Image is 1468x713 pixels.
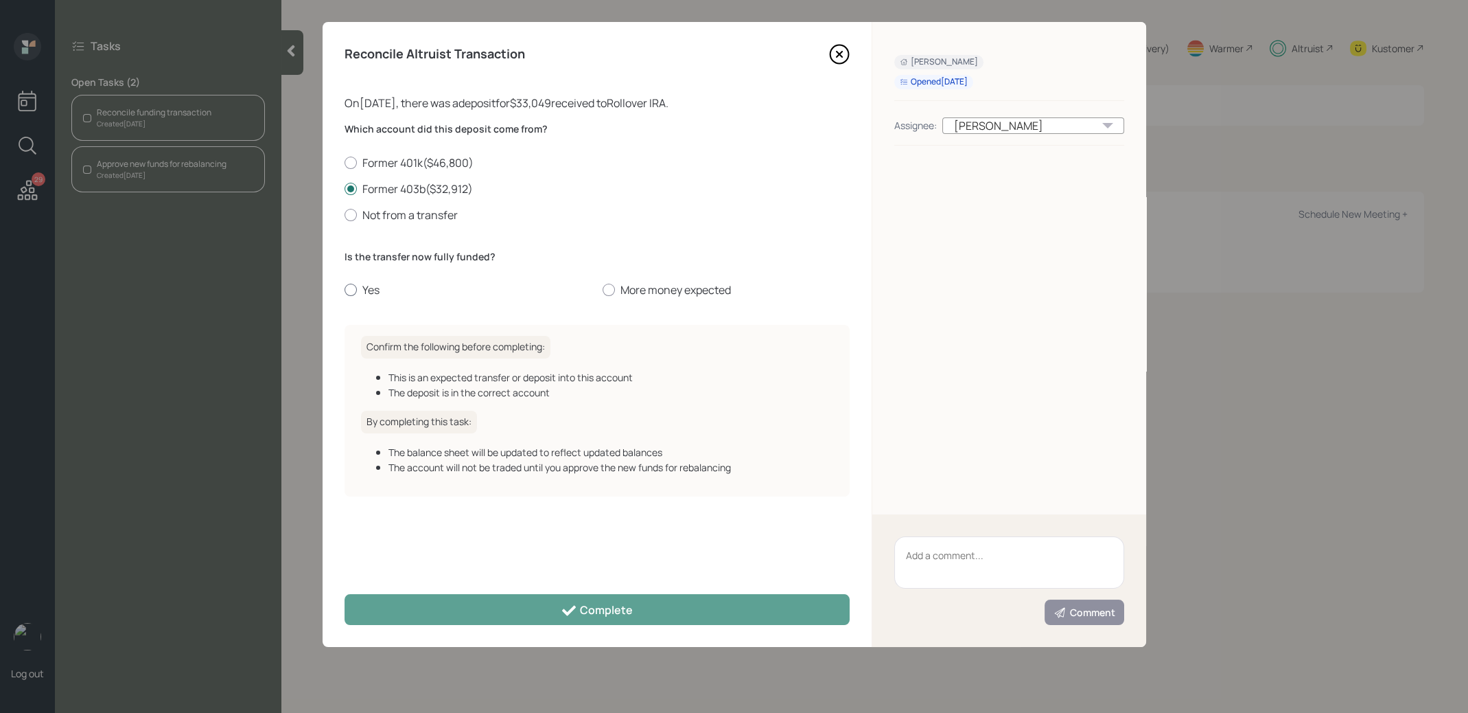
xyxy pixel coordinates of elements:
[345,250,850,264] label: Is the transfer now fully funded?
[900,76,968,88] div: Opened [DATE]
[361,336,550,359] h6: Confirm the following before completing:
[1045,600,1124,625] button: Comment
[561,602,633,619] div: Complete
[388,370,833,385] div: This is an expected transfer or deposit into this account
[345,122,850,136] label: Which account did this deposit come from?
[345,155,850,170] label: Former 401k ( $46,800 )
[361,411,477,433] h6: By completing this task:
[345,47,525,62] h4: Reconcile Altruist Transaction
[942,117,1124,134] div: [PERSON_NAME]
[345,95,850,111] div: On [DATE] , there was a deposit for $33,049 received to Rollover IRA .
[900,56,978,68] div: [PERSON_NAME]
[603,282,850,297] label: More money expected
[345,594,850,625] button: Complete
[388,445,833,460] div: The balance sheet will be updated to reflect updated balances
[388,385,833,400] div: The deposit is in the correct account
[1053,606,1115,620] div: Comment
[388,460,833,475] div: The account will not be traded until you approve the new funds for rebalancing
[894,118,937,133] div: Assignee:
[345,207,850,223] label: Not from a transfer
[345,181,850,196] label: Former 403b ( $32,912 )
[345,282,592,297] label: Yes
